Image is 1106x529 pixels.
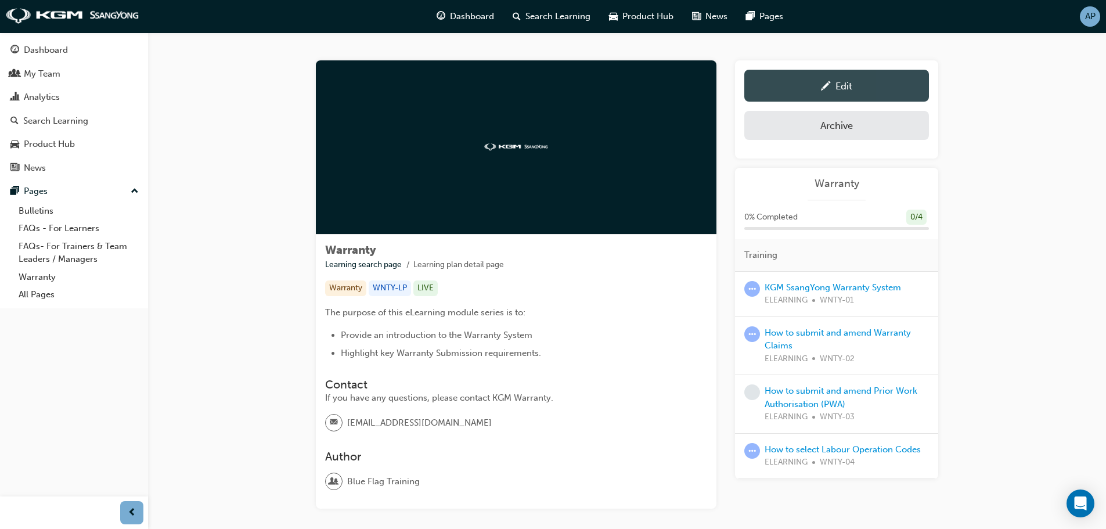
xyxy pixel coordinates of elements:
[10,92,19,103] span: chart-icon
[330,415,338,430] span: email-icon
[5,157,143,179] a: News
[5,87,143,108] a: Analytics
[10,139,19,150] span: car-icon
[759,10,783,23] span: Pages
[14,268,143,286] a: Warranty
[744,443,760,459] span: learningRecordVerb_ATTEMPT-icon
[24,44,68,57] div: Dashboard
[765,294,808,307] span: ELEARNING
[341,348,541,358] span: Highlight key Warranty Submission requirements.
[765,352,808,366] span: ELEARNING
[5,134,143,155] a: Product Hub
[820,294,854,307] span: WNTY-01
[744,211,798,224] span: 0 % Completed
[10,186,19,197] span: pages-icon
[6,8,139,24] img: kgm
[24,185,48,198] div: Pages
[906,210,927,225] div: 0 / 4
[325,280,366,296] div: Warranty
[14,286,143,304] a: All Pages
[1080,6,1100,27] button: AP
[1067,490,1094,517] div: Open Intercom Messenger
[10,163,19,174] span: news-icon
[14,237,143,268] a: FAQs- For Trainers & Team Leaders / Managers
[14,202,143,220] a: Bulletins
[744,177,929,190] a: Warranty
[14,219,143,237] a: FAQs - For Learners
[820,352,855,366] span: WNTY-02
[765,444,921,455] a: How to select Labour Operation Codes
[347,475,420,488] span: Blue Flag Training
[10,45,19,56] span: guage-icon
[437,9,445,24] span: guage-icon
[24,138,75,151] div: Product Hub
[744,281,760,297] span: learningRecordVerb_ATTEMPT-icon
[821,81,831,93] span: pencil-icon
[744,111,929,140] button: Archive
[24,91,60,104] div: Analytics
[609,9,618,24] span: car-icon
[325,243,376,257] span: Warranty
[503,5,600,28] a: search-iconSearch Learning
[413,280,438,296] div: LIVE
[820,411,855,424] span: WNTY-03
[413,258,504,272] li: Learning plan detail page
[820,456,855,469] span: WNTY-04
[5,63,143,85] a: My Team
[765,282,901,293] a: KGM SsangYong Warranty System
[744,249,777,262] span: Training
[513,9,521,24] span: search-icon
[705,10,727,23] span: News
[450,10,494,23] span: Dashboard
[325,378,707,391] h3: Contact
[427,5,503,28] a: guage-iconDashboard
[347,416,492,430] span: [EMAIL_ADDRESS][DOMAIN_NAME]
[1085,10,1096,23] span: AP
[765,386,917,409] a: How to submit and amend Prior Work Authorisation (PWA)
[341,330,532,340] span: Provide an introduction to the Warranty System
[128,506,136,520] span: prev-icon
[737,5,792,28] a: pages-iconPages
[5,37,143,181] button: DashboardMy TeamAnalyticsSearch LearningProduct HubNews
[484,143,548,151] img: kgm
[765,456,808,469] span: ELEARNING
[5,181,143,202] button: Pages
[765,411,808,424] span: ELEARNING
[683,5,737,28] a: news-iconNews
[746,9,755,24] span: pages-icon
[622,10,673,23] span: Product Hub
[835,80,852,92] div: Edit
[10,116,19,127] span: search-icon
[131,184,139,199] span: up-icon
[820,120,853,131] div: Archive
[325,260,402,269] a: Learning search page
[600,5,683,28] a: car-iconProduct Hub
[325,450,707,463] h3: Author
[692,9,701,24] span: news-icon
[24,67,60,81] div: My Team
[744,326,760,342] span: learningRecordVerb_ATTEMPT-icon
[765,328,911,351] a: How to submit and amend Warranty Claims
[24,161,46,175] div: News
[5,39,143,61] a: Dashboard
[525,10,590,23] span: Search Learning
[10,69,19,80] span: people-icon
[744,384,760,400] span: learningRecordVerb_NONE-icon
[744,70,929,102] a: Edit
[5,110,143,132] a: Search Learning
[325,391,707,405] div: If you have any questions, please contact KGM Warranty.
[330,474,338,490] span: user-icon
[325,307,525,318] span: The purpose of this eLearning module series is to:
[369,280,411,296] div: WNTY-LP
[23,114,88,128] div: Search Learning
